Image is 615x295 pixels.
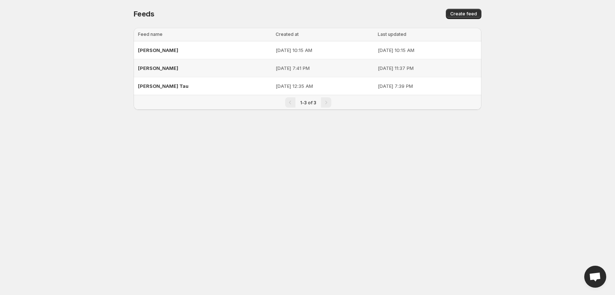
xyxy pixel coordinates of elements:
p: [DATE] 7:41 PM [276,64,373,72]
span: Feeds [134,10,154,18]
span: Create feed [450,11,477,17]
span: Last updated [378,31,406,37]
span: Created at [276,31,299,37]
nav: Pagination [134,95,481,110]
span: Feed name [138,31,163,37]
p: [DATE] 12:35 AM [276,82,373,90]
button: Create feed [446,9,481,19]
p: [DATE] 7:39 PM [378,82,477,90]
a: Open chat [584,266,606,288]
span: 1-3 of 3 [300,100,316,105]
span: [PERSON_NAME] [138,47,178,53]
p: [DATE] 10:15 AM [378,46,477,54]
span: [PERSON_NAME] [138,65,178,71]
p: [DATE] 10:15 AM [276,46,373,54]
p: [DATE] 11:37 PM [378,64,477,72]
span: [PERSON_NAME] Tau [138,83,189,89]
